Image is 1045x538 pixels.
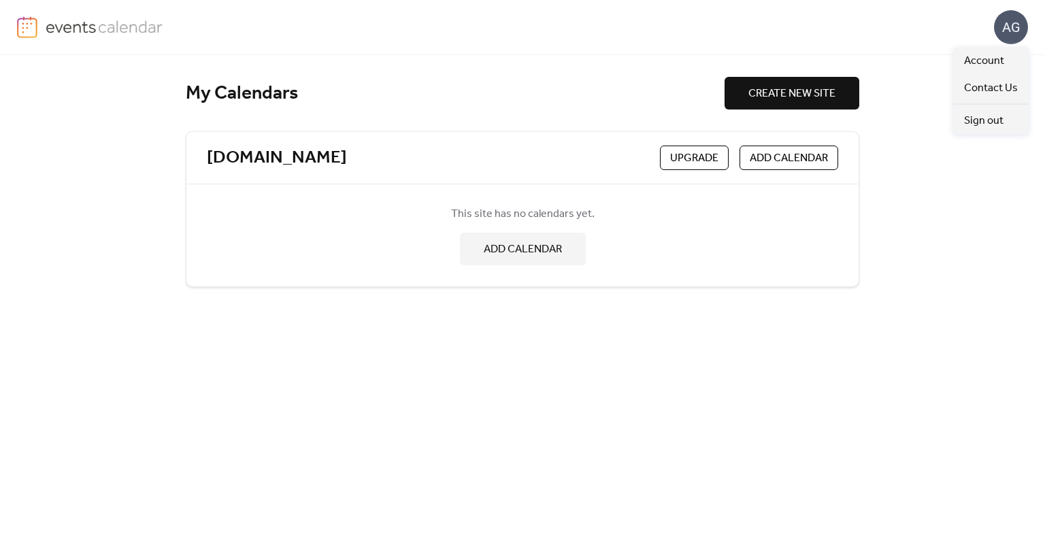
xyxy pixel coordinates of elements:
[994,10,1028,44] div: AG
[186,82,725,105] div: My Calendars
[451,206,595,222] span: This site has no calendars yet.
[484,241,562,258] span: ADD CALENDAR
[670,150,718,167] span: Upgrade
[750,150,828,167] span: ADD CALENDAR
[953,47,1029,74] a: Account
[660,146,729,170] button: Upgrade
[953,74,1029,101] a: Contact Us
[725,77,859,110] button: CREATE NEW SITE
[964,53,1004,69] span: Account
[740,146,838,170] button: ADD CALENDAR
[964,80,1018,97] span: Contact Us
[460,233,586,265] button: ADD CALENDAR
[748,86,835,102] span: CREATE NEW SITE
[207,147,347,169] a: [DOMAIN_NAME]
[17,16,37,38] img: logo
[964,113,1003,129] span: Sign out
[46,16,163,37] img: logo-type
